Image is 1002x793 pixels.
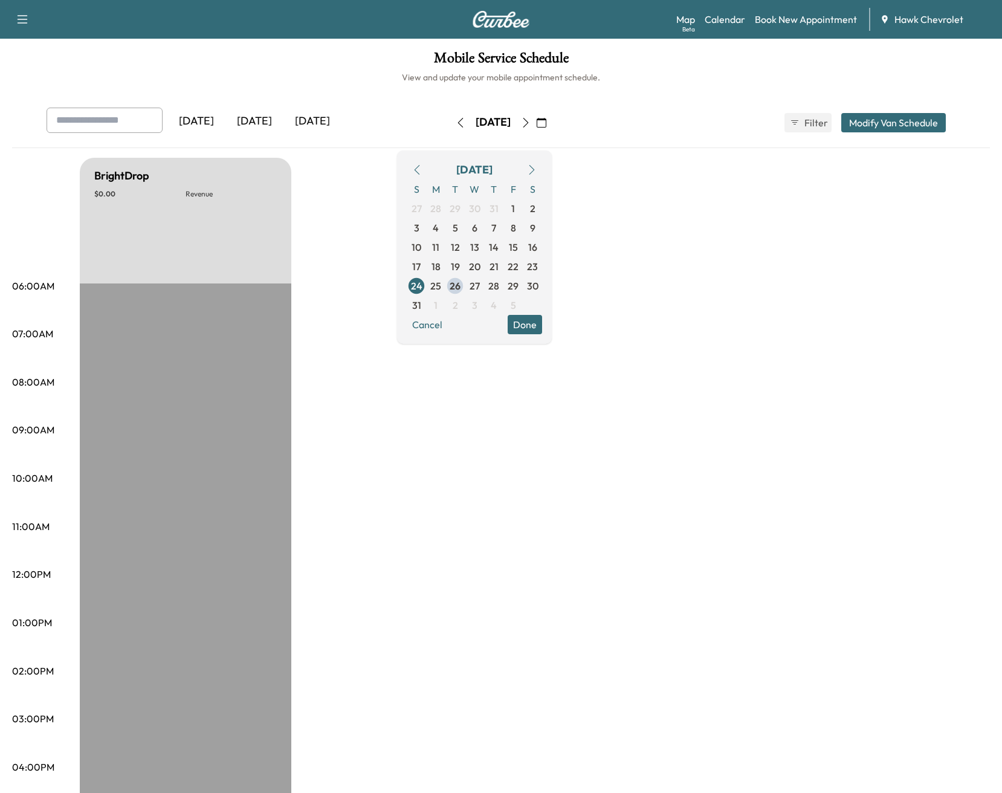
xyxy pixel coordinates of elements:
[412,259,421,274] span: 17
[407,315,448,334] button: Cancel
[470,240,479,254] span: 13
[490,201,499,216] span: 31
[426,180,445,199] span: M
[465,180,484,199] span: W
[412,298,421,312] span: 31
[283,108,341,135] div: [DATE]
[488,279,499,293] span: 28
[508,259,519,274] span: 22
[412,201,422,216] span: 27
[508,315,542,334] button: Done
[12,422,54,437] p: 09:00AM
[451,240,460,254] span: 12
[530,221,535,235] span: 9
[491,221,496,235] span: 7
[472,11,530,28] img: Curbee Logo
[484,180,503,199] span: T
[407,180,426,199] span: S
[12,664,54,678] p: 02:00PM
[186,189,277,199] p: Revenue
[527,279,538,293] span: 30
[456,161,493,178] div: [DATE]
[12,471,53,485] p: 10:00AM
[12,375,54,389] p: 08:00AM
[433,221,439,235] span: 4
[469,259,480,274] span: 20
[451,259,460,274] span: 19
[453,221,458,235] span: 5
[430,279,441,293] span: 25
[225,108,283,135] div: [DATE]
[12,326,53,341] p: 07:00AM
[12,519,50,534] p: 11:00AM
[12,567,51,581] p: 12:00PM
[682,25,695,34] div: Beta
[94,189,186,199] p: $ 0.00
[167,108,225,135] div: [DATE]
[508,279,519,293] span: 29
[445,180,465,199] span: T
[804,115,826,130] span: Filter
[490,259,499,274] span: 21
[434,298,438,312] span: 1
[509,240,518,254] span: 15
[705,12,745,27] a: Calendar
[12,760,54,774] p: 04:00PM
[450,279,461,293] span: 26
[503,180,523,199] span: F
[414,221,419,235] span: 3
[476,115,511,130] div: [DATE]
[489,240,499,254] span: 14
[755,12,857,27] a: Book New Appointment
[432,259,441,274] span: 18
[12,71,990,83] h6: View and update your mobile appointment schedule.
[411,279,422,293] span: 24
[12,711,54,726] p: 03:00PM
[472,221,477,235] span: 6
[412,240,421,254] span: 10
[841,113,946,132] button: Modify Van Schedule
[530,201,535,216] span: 2
[472,298,477,312] span: 3
[469,201,480,216] span: 30
[12,279,54,293] p: 06:00AM
[527,259,538,274] span: 23
[511,201,515,216] span: 1
[470,279,480,293] span: 27
[94,167,149,184] h5: BrightDrop
[511,298,516,312] span: 5
[450,201,461,216] span: 29
[784,113,832,132] button: Filter
[523,180,542,199] span: S
[453,298,458,312] span: 2
[491,298,497,312] span: 4
[894,12,963,27] span: Hawk Chevrolet
[432,240,439,254] span: 11
[430,201,441,216] span: 28
[511,221,516,235] span: 8
[12,51,990,71] h1: Mobile Service Schedule
[528,240,537,254] span: 16
[676,12,695,27] a: MapBeta
[12,615,52,630] p: 01:00PM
